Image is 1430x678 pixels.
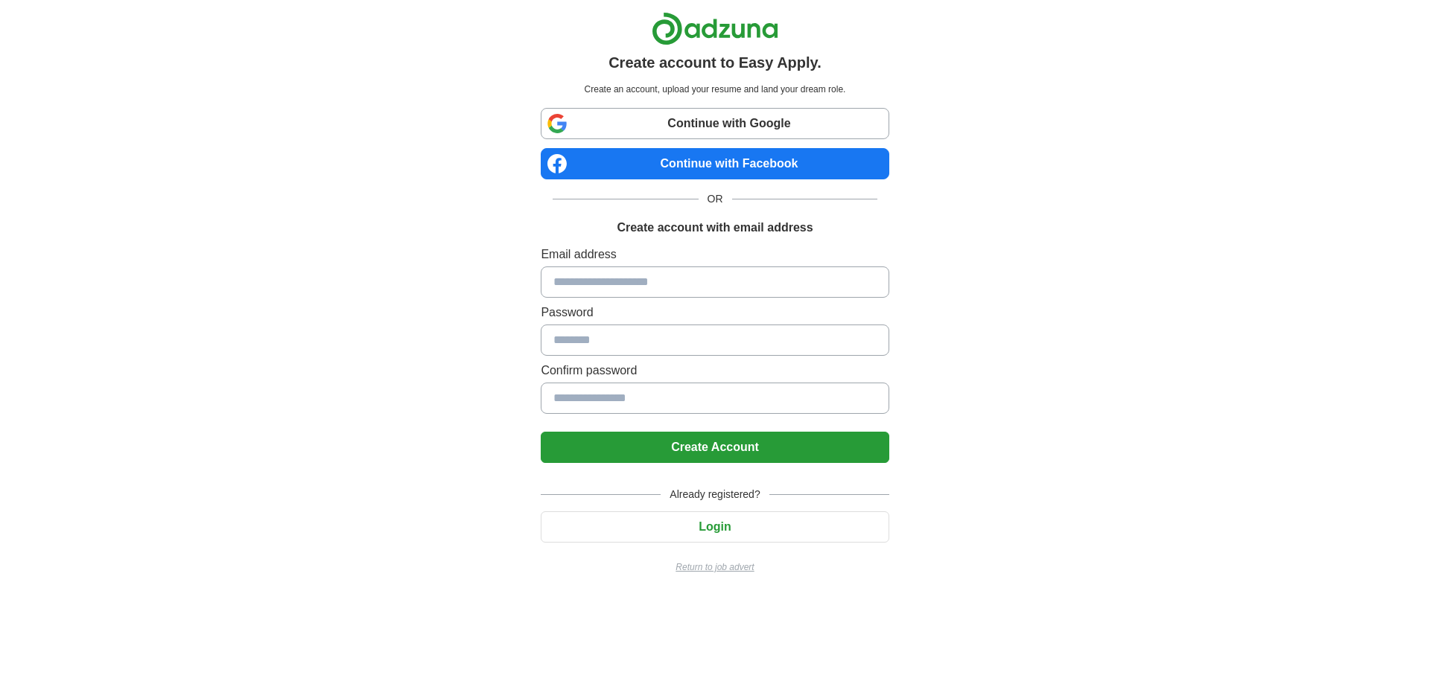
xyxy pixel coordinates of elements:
label: Email address [541,246,889,263]
a: Login [541,520,889,533]
a: Continue with Google [541,108,889,139]
span: OR [699,191,732,207]
button: Create Account [541,432,889,463]
a: Continue with Facebook [541,148,889,179]
span: Already registered? [661,487,769,502]
label: Password [541,304,889,322]
label: Confirm password [541,362,889,380]
img: Adzuna logo [652,12,778,45]
button: Login [541,511,889,543]
h1: Create account to Easy Apply. [608,51,822,74]
a: Return to job advert [541,560,889,574]
p: Create an account, upload your resume and land your dream role. [544,83,886,96]
h1: Create account with email address [617,219,813,237]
